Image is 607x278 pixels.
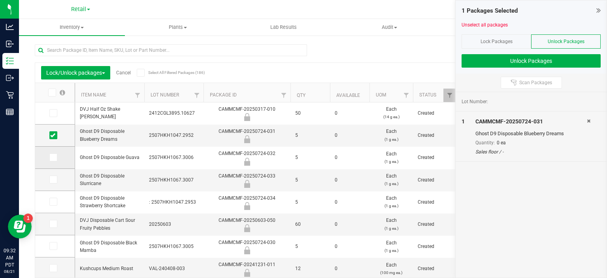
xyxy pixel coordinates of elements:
a: Inventory [19,19,125,36]
span: 0 [335,199,365,206]
a: Package ID [210,92,237,98]
inline-svg: Inventory [6,57,14,65]
span: DVJ Disposable Cart Sour Fruity Pebbles [80,217,139,232]
a: Plants [125,19,231,36]
span: 0 [335,221,365,228]
iframe: Resource center unread badge [23,214,33,223]
span: Lot Number: [462,98,488,105]
span: Each [374,150,408,165]
p: (1 g ea.) [374,225,408,232]
span: Ghost D9 Disposable Strawberry Shortcake [80,195,139,210]
inline-svg: Outbound [6,74,14,82]
span: DVJ Half Oz Shake [PERSON_NAME] [80,106,139,121]
span: Ghost D9 Disposable Black Mamba [80,239,139,254]
span: Plants [125,24,230,31]
div: Newly Received [202,158,292,166]
inline-svg: Analytics [6,23,14,31]
button: Lock/Unlock packages [41,66,110,79]
input: Search Package ID, Item Name, SKU, Lot or Part Number... [35,44,307,56]
span: 0 [335,243,365,250]
a: Status [419,92,436,98]
span: 12 [295,265,325,272]
span: 0 [335,176,365,184]
div: Ghost D9 Disposable Blueberry Dreams [475,130,587,138]
div: CAMMCMF-20241231-011 [202,261,292,276]
a: UOM [376,92,386,98]
a: Inventory Counts [442,19,548,36]
span: Each [374,106,408,121]
a: Filter [190,89,204,102]
div: Newly Received [202,180,292,188]
span: Retail [71,6,86,13]
span: 2507HKH1067.3007 [149,176,199,184]
a: Filter [400,89,413,102]
a: Filter [277,89,290,102]
span: 2507HKH1067.3006 [149,154,199,161]
span: 5 [295,199,325,206]
span: Kushcups Medium Roast [80,265,139,272]
div: CAMMCMF-20250724-030 [202,239,292,254]
span: 5 [295,243,325,250]
a: Cancel [116,70,131,76]
div: CAMMCMF-20250724-031 [202,128,292,143]
div: Newly Received [202,224,292,232]
span: 20250603 [149,221,199,228]
span: Created [418,176,452,184]
div: Newly Received [202,135,292,143]
span: Inventory [19,24,125,31]
span: Quantity: [475,140,495,146]
div: CAMMCMF-20250317-010 [202,106,292,121]
button: Scan Packages [501,77,562,89]
span: 0 [335,110,365,117]
div: CAMMCMF-20250603-050 [202,217,292,232]
span: Each [374,128,408,143]
span: Ghost D9 Disposable Guava [80,154,139,161]
a: Unselect all packages [462,22,508,28]
span: Lock Packages [481,39,513,44]
p: (1 g ea.) [374,158,408,165]
span: Unlock Packages [548,39,584,44]
div: Newly Received [202,269,292,277]
p: 09:32 AM PDT [4,247,15,269]
div: Newly Received [202,202,292,210]
div: Newly Received [202,246,292,254]
p: (14 g ea.) [374,113,408,121]
a: Lab Results [231,19,337,36]
span: Scan Packages [519,79,552,86]
iframe: Resource center [8,215,32,238]
span: Each [374,172,408,187]
p: (1 g ea.) [374,180,408,187]
span: 1 [462,118,465,125]
a: Item Name [81,92,106,98]
span: Created [418,221,452,228]
a: Audit [336,19,442,36]
span: 2412CGL3895.10627 [149,110,199,117]
span: 50 [295,110,325,117]
span: Created [418,110,452,117]
span: Each [374,261,408,276]
div: CAMMCMF-20250724-031 [475,117,587,126]
span: Created [418,132,452,139]
span: Lock/Unlock packages [46,70,105,76]
div: CAMMCMF-20250724-033 [202,172,292,188]
div: Newly Received [202,113,292,121]
span: 2507HKH1047.2952 [149,132,199,139]
span: : 2507HKH1047.2953 [149,199,199,206]
div: CAMMCMF-20250724-032 [202,150,292,165]
span: 2507HKH1067.3005 [149,243,199,250]
span: Created [418,199,452,206]
a: Filter [131,89,144,102]
span: Lab Results [260,24,307,31]
span: Select all records on this page [60,90,65,95]
span: 5 [295,176,325,184]
span: 0 [335,132,365,139]
span: 0 [335,154,365,161]
span: Ghost D9 Disposable Blueberry Dreams [80,128,139,143]
button: Unlock Packages [462,54,601,68]
span: 5 [295,132,325,139]
a: Available [336,93,360,98]
span: Created [418,243,452,250]
inline-svg: Inbound [6,40,14,48]
span: Each [374,239,408,254]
